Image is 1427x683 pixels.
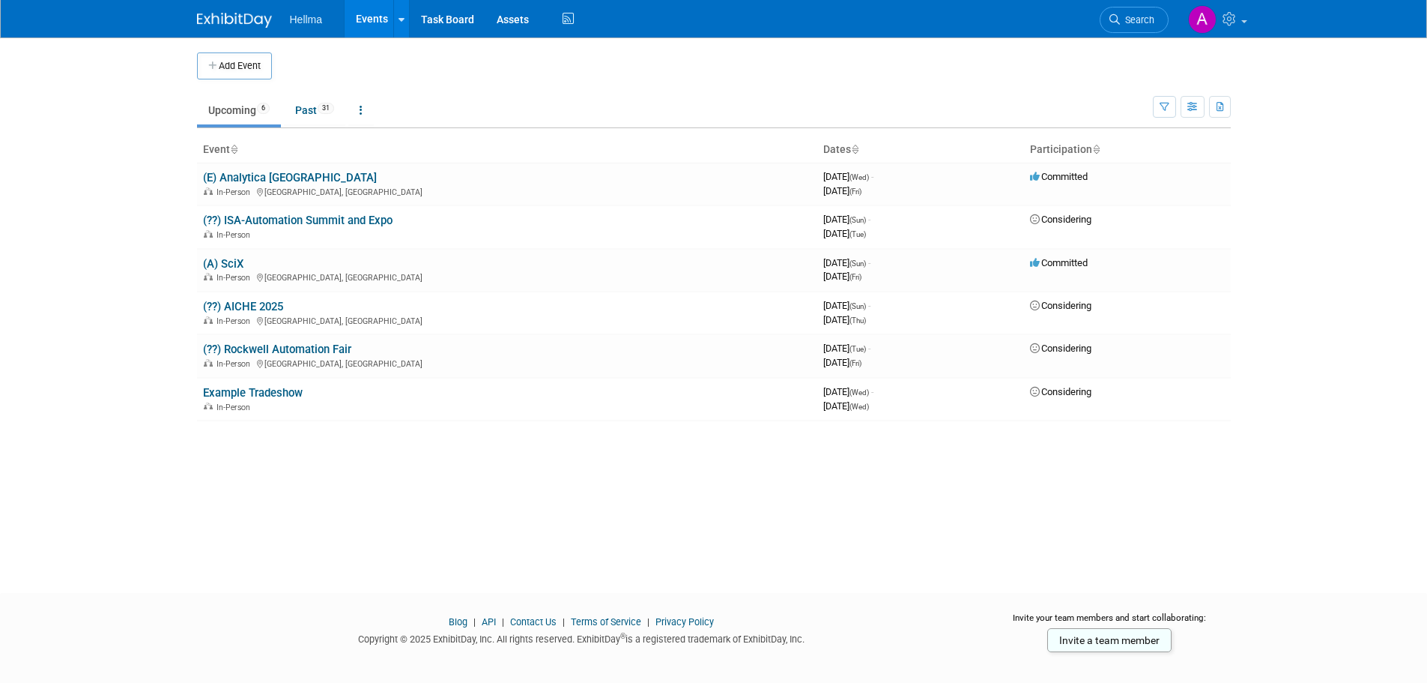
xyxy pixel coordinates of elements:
span: (Sun) [849,216,866,224]
button: Add Event [197,52,272,79]
a: Invite a team member [1047,628,1172,652]
a: Terms of Service [571,616,641,628]
a: (??) AICHE 2025 [203,300,283,313]
span: 31 [318,103,334,114]
a: Blog [449,616,467,628]
div: Copyright © 2025 ExhibitDay, Inc. All rights reserved. ExhibitDay is a registered trademark of Ex... [197,629,967,646]
th: Event [197,137,817,163]
span: Committed [1030,257,1088,268]
span: (Wed) [849,173,869,181]
sup: ® [620,632,625,640]
div: [GEOGRAPHIC_DATA], [GEOGRAPHIC_DATA] [203,357,811,369]
a: (E) Analytica [GEOGRAPHIC_DATA] [203,171,377,184]
span: [DATE] [823,314,866,325]
img: In-Person Event [204,403,213,410]
span: - [868,257,870,268]
span: In-Person [216,316,255,326]
a: Sort by Event Name [230,143,237,155]
span: Considering [1030,386,1091,397]
img: In-Person Event [204,359,213,367]
span: [DATE] [823,386,873,397]
span: Considering [1030,343,1091,354]
span: Committed [1030,171,1088,182]
span: 6 [257,103,270,114]
a: Sort by Participation Type [1092,143,1100,155]
span: [DATE] [823,300,870,311]
img: In-Person Event [204,316,213,324]
a: Past31 [284,96,345,124]
a: Search [1100,7,1169,33]
a: (A) SciX [203,257,243,271]
span: In-Person [216,403,255,412]
span: [DATE] [823,171,873,182]
span: | [498,616,508,628]
a: Upcoming6 [197,96,281,124]
span: | [470,616,479,628]
span: In-Person [216,187,255,197]
span: (Tue) [849,230,866,238]
span: [DATE] [823,257,870,268]
span: | [643,616,653,628]
span: - [871,171,873,182]
span: Considering [1030,214,1091,225]
span: (Wed) [849,388,869,397]
span: [DATE] [823,228,866,239]
th: Dates [817,137,1024,163]
span: - [868,300,870,311]
span: Search [1120,14,1154,25]
img: In-Person Event [204,230,213,238]
span: Considering [1030,300,1091,311]
span: (Sun) [849,302,866,310]
a: API [482,616,496,628]
span: In-Person [216,273,255,283]
span: | [559,616,569,628]
span: [DATE] [823,343,870,354]
a: Contact Us [510,616,557,628]
a: Sort by Start Date [851,143,858,155]
th: Participation [1024,137,1231,163]
div: [GEOGRAPHIC_DATA], [GEOGRAPHIC_DATA] [203,314,811,326]
div: [GEOGRAPHIC_DATA], [GEOGRAPHIC_DATA] [203,271,811,283]
span: (Sun) [849,259,866,268]
img: Amanda Moreno [1188,5,1217,34]
span: (Tue) [849,345,866,353]
img: In-Person Event [204,187,213,195]
img: In-Person Event [204,273,213,280]
img: ExhibitDay [197,13,272,28]
a: Example Tradeshow [203,386,303,400]
div: Invite your team members and start collaborating: [989,612,1231,634]
div: [GEOGRAPHIC_DATA], [GEOGRAPHIC_DATA] [203,185,811,197]
span: (Fri) [849,187,861,196]
span: (Fri) [849,273,861,281]
a: Privacy Policy [655,616,714,628]
span: [DATE] [823,357,861,368]
span: In-Person [216,359,255,369]
span: (Fri) [849,359,861,367]
span: - [871,386,873,397]
a: (??) ISA-Automation Summit and Expo [203,214,393,227]
span: [DATE] [823,400,869,412]
span: [DATE] [823,214,870,225]
a: (??) Rockwell Automation Fair [203,343,351,356]
span: (Wed) [849,403,869,411]
span: [DATE] [823,271,861,282]
span: [DATE] [823,185,861,196]
span: Hellma [290,13,323,25]
span: (Thu) [849,316,866,325]
span: - [868,343,870,354]
span: In-Person [216,230,255,240]
span: - [868,214,870,225]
